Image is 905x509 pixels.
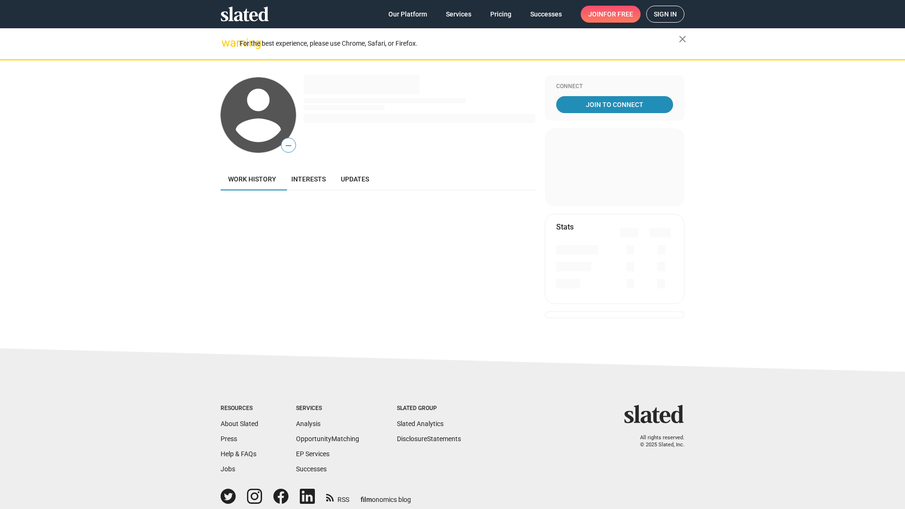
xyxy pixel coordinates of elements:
mat-card-title: Stats [556,222,574,232]
div: Services [296,405,359,412]
a: Successes [296,465,327,473]
a: Work history [221,168,284,190]
a: Press [221,435,237,443]
span: film [361,496,372,503]
span: Interests [291,175,326,183]
a: Jobs [221,465,235,473]
a: OpportunityMatching [296,435,359,443]
a: Sign in [646,6,684,23]
a: Interests [284,168,333,190]
div: Resources [221,405,258,412]
a: filmonomics blog [361,488,411,504]
span: Join [588,6,633,23]
a: Analysis [296,420,321,427]
mat-icon: close [677,33,688,45]
div: For the best experience, please use Chrome, Safari, or Firefox. [239,37,679,50]
span: Work history [228,175,276,183]
span: Successes [530,6,562,23]
span: Join To Connect [558,96,671,113]
a: Help & FAQs [221,450,256,458]
div: Connect [556,83,673,90]
a: Successes [523,6,569,23]
a: Slated Analytics [397,420,444,427]
span: Updates [341,175,369,183]
span: Our Platform [388,6,427,23]
span: Pricing [490,6,511,23]
a: Joinfor free [581,6,641,23]
span: Services [446,6,471,23]
a: Join To Connect [556,96,673,113]
span: — [281,140,296,152]
div: Slated Group [397,405,461,412]
a: Our Platform [381,6,435,23]
a: About Slated [221,420,258,427]
p: All rights reserved. © 2025 Slated, Inc. [630,435,684,448]
a: Pricing [483,6,519,23]
span: for free [603,6,633,23]
mat-icon: warning [222,37,233,49]
span: Sign in [654,6,677,22]
a: Services [438,6,479,23]
a: DisclosureStatements [397,435,461,443]
a: RSS [326,490,349,504]
a: EP Services [296,450,329,458]
a: Updates [333,168,377,190]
